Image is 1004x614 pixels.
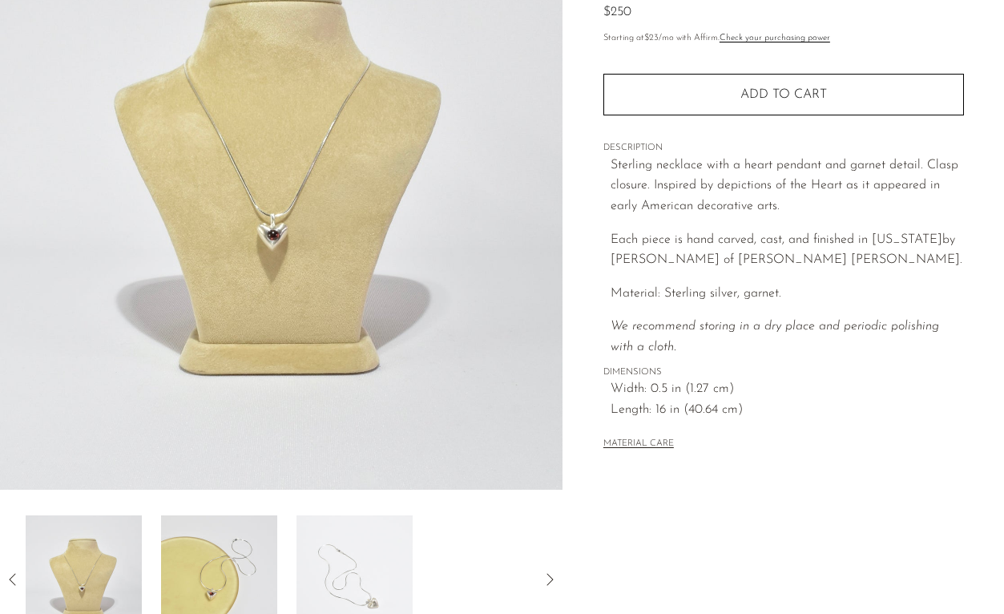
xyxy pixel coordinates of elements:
button: MATERIAL CARE [603,438,674,450]
span: Length: 16 in (40.64 cm) [611,400,964,421]
span: DIMENSIONS [603,366,964,380]
a: Check your purchasing power - Learn more about Affirm Financing (opens in modal) [720,34,830,42]
button: Add to cart [603,74,964,115]
p: Sterling necklace with a heart pendant and garnet detail. Clasp closure. Inspired by depictions o... [611,156,964,217]
span: Each piece is hand carved, cast, and finished in [US_STATE] by [PERSON_NAME] of [PERSON_NAME] [PE... [611,233,962,267]
span: DESCRIPTION [603,141,964,156]
span: Width: 0.5 in (1.27 cm) [611,379,964,400]
i: We recommend storing in a dry place and periodic polishing with a cloth. [611,320,939,353]
span: Add to cart [740,88,827,101]
p: Starting at /mo with Affirm. [603,31,964,46]
span: $250 [603,6,631,18]
span: $23 [644,34,659,42]
span: Material: Sterling silver, garnet. [611,287,781,300]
